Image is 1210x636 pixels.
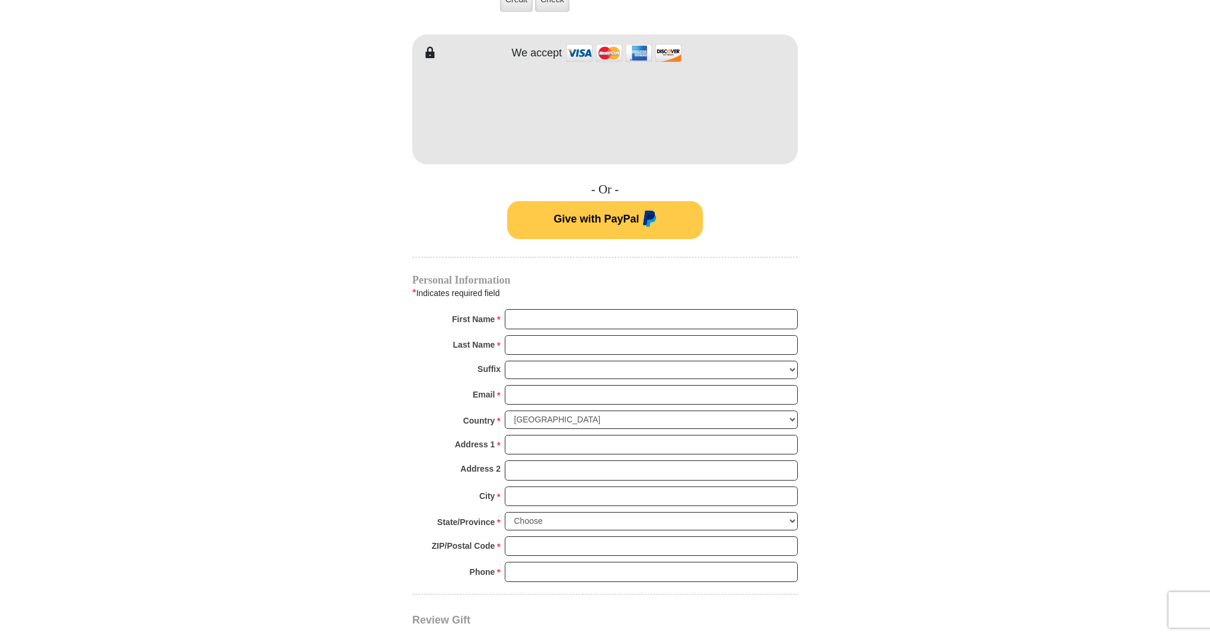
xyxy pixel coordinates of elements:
strong: Address 2 [460,460,501,477]
strong: First Name [452,311,495,327]
div: Indicates required field [412,285,798,301]
strong: City [479,488,495,504]
strong: Suffix [477,361,501,377]
strong: Address 1 [455,436,495,453]
strong: Country [463,412,495,429]
h4: Personal Information [412,275,798,285]
img: credit cards accepted [565,40,683,66]
strong: Last Name [453,336,495,353]
span: Give with PayPal [553,213,639,225]
strong: Email [473,386,495,403]
strong: ZIP/Postal Code [432,538,495,554]
img: paypal [639,211,657,230]
h4: We accept [512,47,562,60]
strong: State/Province [437,514,495,530]
span: Review Gift [412,614,470,626]
h4: - Or - [412,182,798,197]
button: Give with PayPal [507,201,703,239]
strong: Phone [470,564,495,580]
